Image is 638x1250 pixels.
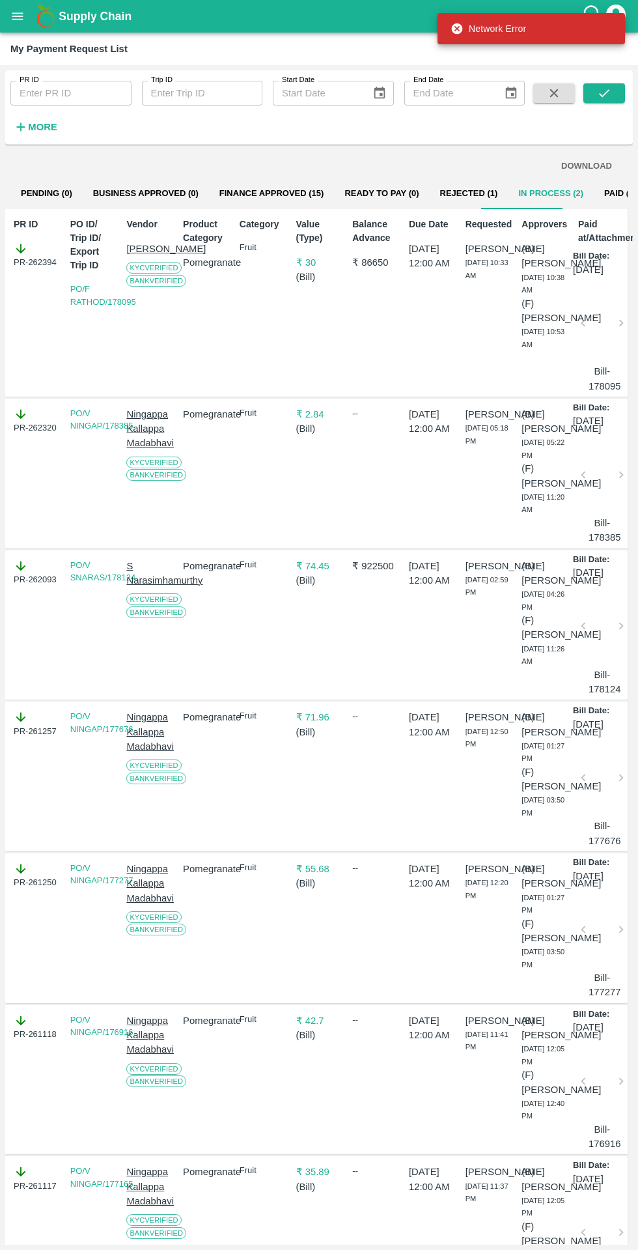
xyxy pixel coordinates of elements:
div: -- [352,1165,398,1178]
span: KYC Verified [126,911,181,923]
div: Network Error [451,17,526,40]
p: Value (Type) [296,218,342,245]
p: (B) [PERSON_NAME] [521,1014,568,1043]
div: My Payment Request List [10,40,128,57]
p: [DATE] 12:00 AM [409,1165,455,1194]
span: [DATE] 10:38 AM [521,274,564,294]
p: ₹ 71.96 [296,710,342,724]
span: [DATE] 11:20 AM [521,493,564,514]
span: Bank Verified [126,1227,186,1239]
p: [DATE] [573,1020,603,1034]
p: Pomegranate [183,1165,229,1179]
p: [PERSON_NAME] [465,862,512,876]
p: (B) [PERSON_NAME] [521,407,568,436]
button: Choose date [367,81,392,106]
p: Bill Date: [573,857,609,869]
label: End Date [413,75,443,85]
span: Bank Verified [126,1075,186,1087]
p: Approvers [521,218,568,231]
div: customer-support [581,5,604,28]
div: PR-262320 [14,407,60,434]
p: (F) [PERSON_NAME] [521,765,568,794]
p: ( Bill ) [296,876,342,890]
span: [DATE] 11:26 AM [521,645,564,666]
p: (F) [PERSON_NAME] [521,461,568,490]
p: [PERSON_NAME] [465,1165,512,1179]
p: [DATE] 12:00 AM [409,710,455,739]
p: ( Bill ) [296,421,342,436]
p: (F) [PERSON_NAME] [521,296,568,326]
p: Bill Date: [573,705,609,717]
span: KYC Verified [126,593,181,605]
p: Balance Advance [352,218,398,245]
button: Choose date [499,81,523,106]
p: Fruit [240,1014,286,1026]
a: Supply Chain [59,7,581,25]
p: ₹ 2.84 [296,407,342,421]
p: Fruit [240,242,286,254]
button: In Process (2) [508,178,594,209]
p: Pomegranate [183,407,229,421]
span: [DATE] 10:33 AM [465,259,508,279]
p: Bill Date: [573,554,609,566]
p: Bill-176916 [589,1122,616,1152]
span: [DATE] 01:27 PM [521,742,564,763]
div: PR-262093 [14,559,60,586]
button: Ready To Pay (0) [334,178,429,209]
span: KYC Verified [126,1214,181,1226]
span: [DATE] 12:20 PM [465,879,508,900]
a: PO/V NINGAP/177165 [70,1166,133,1189]
p: ( Bill ) [296,1180,342,1194]
span: Bank Verified [126,469,186,481]
p: ₹ 42.7 [296,1014,342,1028]
img: logo [33,3,59,29]
p: (B) [PERSON_NAME] [521,242,568,271]
span: [DATE] 03:50 PM [521,948,564,969]
p: Ningappa Kallappa Madabhavi [126,710,173,754]
p: ( Bill ) [296,270,342,284]
p: [DATE] 12:00 AM [409,407,455,436]
a: PO/V NINGAP/177676 [70,711,133,734]
span: [DATE] 10:53 AM [521,328,564,348]
p: [PERSON_NAME] [126,242,173,256]
p: Fruit [240,710,286,722]
p: ₹ 74.45 [296,559,342,573]
p: [PERSON_NAME] [465,1014,512,1028]
p: Bill Date: [573,1008,609,1021]
label: PR ID [20,75,39,85]
div: -- [352,862,398,875]
p: [DATE] [573,1172,603,1186]
input: Enter PR ID [10,81,132,106]
div: PR-261250 [14,862,60,889]
p: ₹ 30 [296,255,342,270]
span: [DATE] 12:05 PM [521,1045,564,1066]
p: Bill Date: [573,250,609,263]
div: -- [352,710,398,723]
p: Bill-177676 [589,819,616,848]
a: PO/V SNARAS/178124 [70,560,135,583]
p: (F) [PERSON_NAME] [521,916,568,946]
p: Pomegranate [183,862,229,876]
p: Vendor [126,218,173,231]
p: [DATE] 12:00 AM [409,559,455,588]
p: [DATE] [573,717,603,732]
p: [DATE] [573,414,603,428]
p: (F) [PERSON_NAME] [521,1068,568,1097]
p: S Narasimhamurthy [126,559,173,588]
span: [DATE] 11:41 PM [465,1030,508,1051]
p: [DATE] [573,869,603,883]
div: account of current user [604,3,628,30]
p: [PERSON_NAME] [465,710,512,724]
button: Rejected (1) [430,178,508,209]
p: PR ID [14,218,60,231]
span: Bank Verified [126,924,186,935]
a: PO/V NINGAP/177277 [70,863,133,886]
p: Fruit [240,862,286,874]
b: Supply Chain [59,10,132,23]
p: ₹ 922500 [352,559,398,573]
span: [DATE] 04:26 PM [521,590,564,611]
p: Bill-178095 [589,364,616,393]
span: KYC Verified [126,262,181,274]
p: Pomegranate [183,710,229,724]
p: (B) [PERSON_NAME] [521,710,568,739]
